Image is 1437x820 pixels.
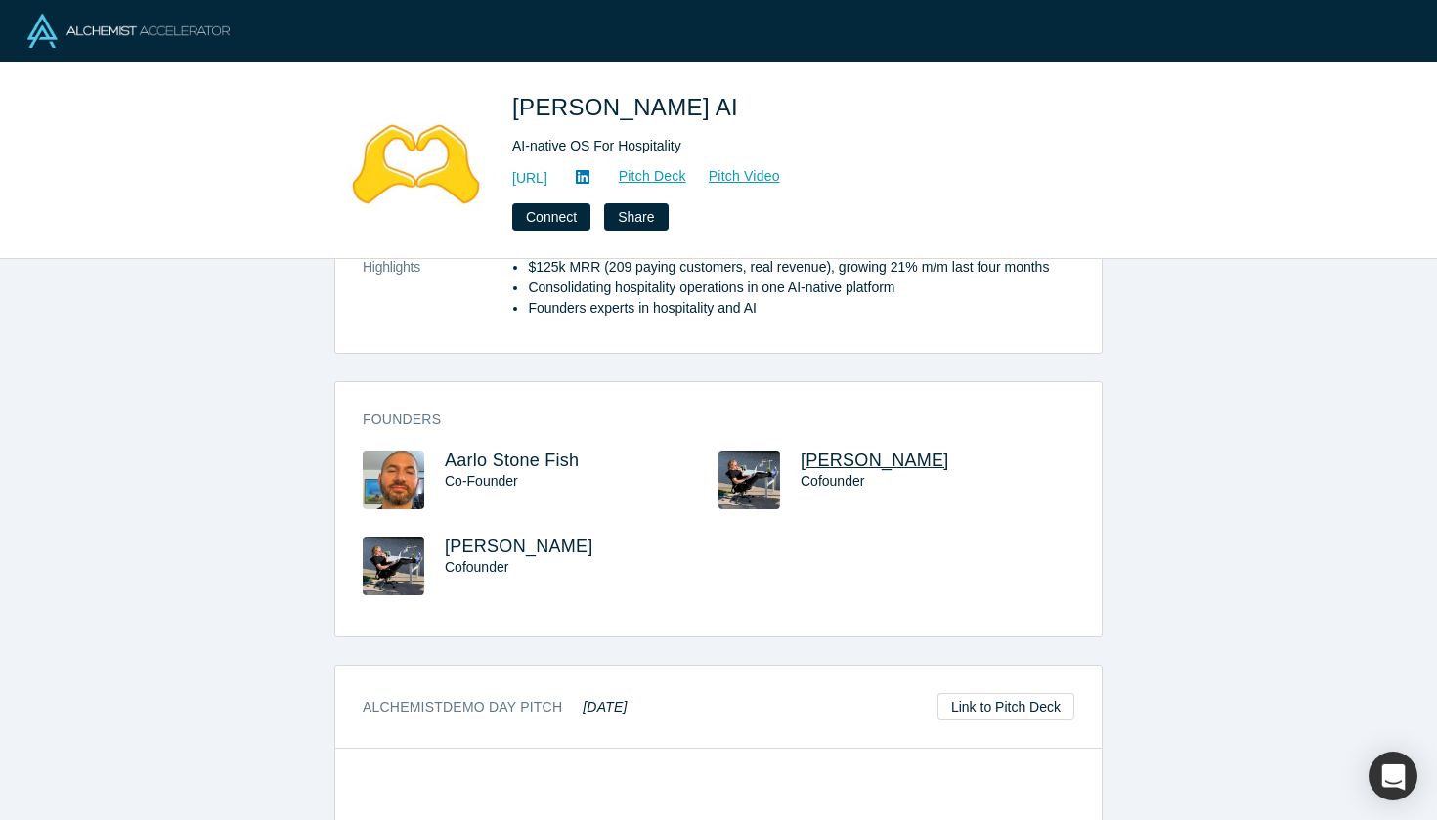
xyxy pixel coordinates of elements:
[445,537,593,556] a: [PERSON_NAME]
[528,298,1074,319] li: Founders experts in hospitality and AI
[718,451,780,509] img: Sam Dundas's Profile Image
[363,410,1047,430] h3: Founders
[512,94,745,120] span: [PERSON_NAME] AI
[348,90,485,227] img: Besty AI's Logo
[363,537,424,595] img: Sam Dundas's Profile Image
[512,168,547,189] a: [URL]
[801,451,949,470] a: [PERSON_NAME]
[512,203,590,231] button: Connect
[528,257,1074,278] li: $125k MRR (209 paying customers, real revenue), growing 21% m/m last four months
[687,165,781,188] a: Pitch Video
[528,278,1074,298] li: Consolidating hospitality operations in one AI-native platform
[363,257,513,339] dt: Highlights
[801,473,864,489] span: Cofounder
[583,699,627,714] em: [DATE]
[363,697,628,717] h3: Alchemist Demo Day Pitch
[604,203,668,231] button: Share
[445,559,508,575] span: Cofounder
[512,136,1060,156] div: AI-native OS For Hospitality
[445,451,579,470] a: Aarlo Stone Fish
[445,473,518,489] span: Co-Founder
[27,14,230,48] img: Alchemist Logo
[363,451,424,509] img: Aarlo Stone Fish's Profile Image
[937,693,1074,720] a: Link to Pitch Deck
[597,165,687,188] a: Pitch Deck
